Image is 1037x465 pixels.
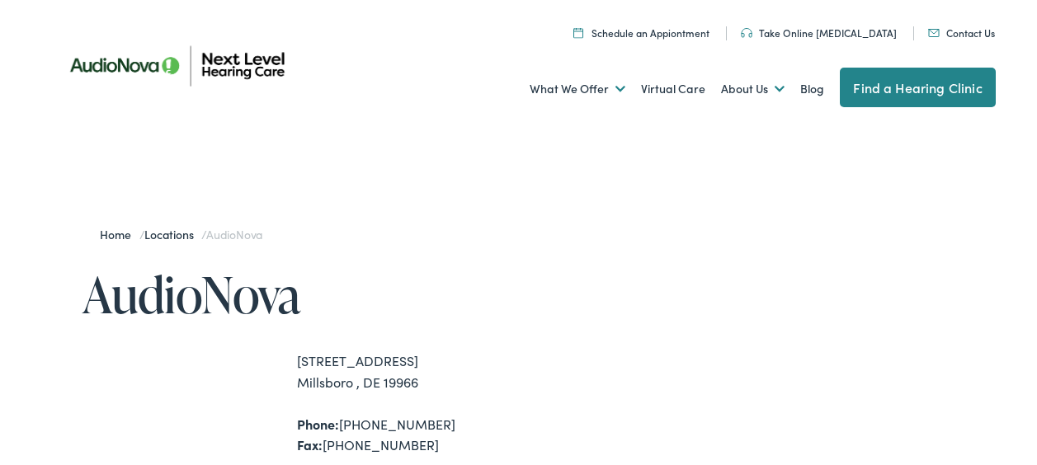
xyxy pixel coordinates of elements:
[928,26,995,40] a: Contact Us
[100,226,139,242] a: Home
[800,59,824,120] a: Blog
[741,28,752,38] img: An icon symbolizing headphones, colored in teal, suggests audio-related services or features.
[840,68,995,107] a: Find a Hearing Clinic
[721,59,785,120] a: About Us
[82,267,518,322] h1: AudioNova
[297,414,518,456] div: [PHONE_NUMBER] [PHONE_NUMBER]
[297,435,323,453] strong: Fax:
[297,350,518,392] div: [STREET_ADDRESS] Millsboro , DE 19966
[530,59,625,120] a: What We Offer
[928,29,940,37] img: An icon representing mail communication is presented in a unique teal color.
[573,26,709,40] a: Schedule an Appiontment
[144,226,201,242] a: Locations
[206,226,262,242] span: AudioNova
[641,59,705,120] a: Virtual Care
[741,26,897,40] a: Take Online [MEDICAL_DATA]
[573,27,583,38] img: Calendar icon representing the ability to schedule a hearing test or hearing aid appointment at N...
[297,415,339,433] strong: Phone:
[100,226,262,242] span: / /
